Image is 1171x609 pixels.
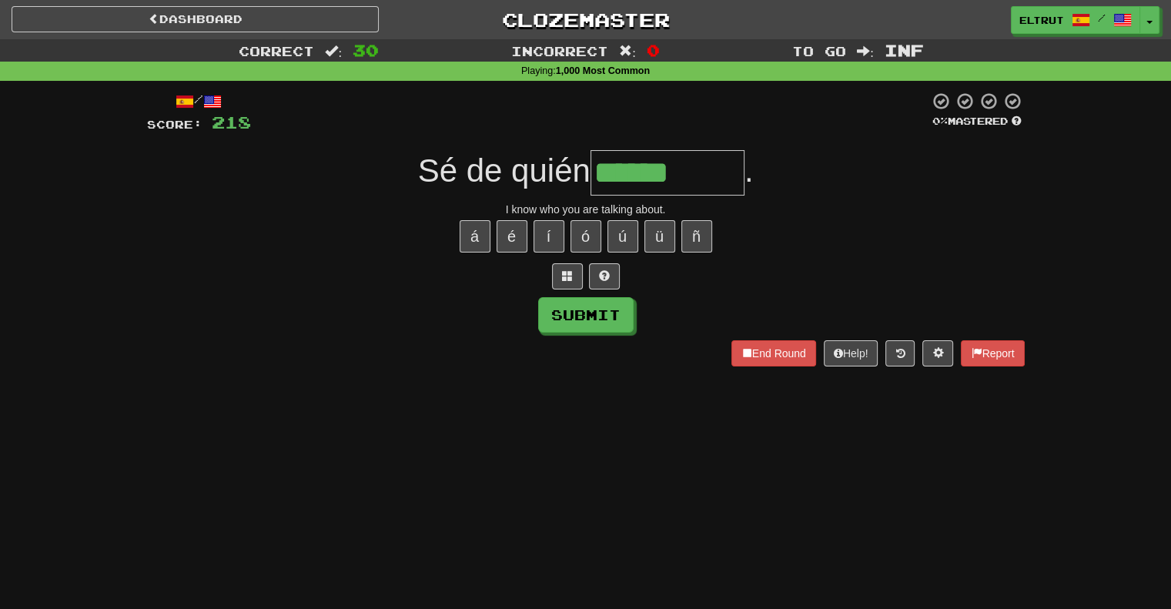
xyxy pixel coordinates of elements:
button: Switch sentence to multiple choice alt+p [552,263,583,289]
span: 218 [212,112,251,132]
div: / [147,92,251,111]
span: Incorrect [511,43,608,59]
span: Correct [239,43,314,59]
span: Inf [885,41,924,59]
button: á [460,220,490,253]
a: Clozemaster [402,6,769,33]
button: ó [570,220,601,253]
span: 0 % [932,115,948,127]
strong: 1,000 Most Common [556,65,650,76]
button: í [534,220,564,253]
span: eltrut [1019,13,1064,27]
button: ñ [681,220,712,253]
button: End Round [731,340,816,366]
span: : [857,45,874,58]
button: Help! [824,340,878,366]
span: 30 [353,41,379,59]
button: Single letter hint - you only get 1 per sentence and score half the points! alt+h [589,263,620,289]
span: 0 [647,41,660,59]
span: : [619,45,636,58]
div: I know who you are talking about. [147,202,1025,217]
span: Score: [147,118,202,131]
button: Round history (alt+y) [885,340,915,366]
button: ü [644,220,675,253]
button: ú [607,220,638,253]
span: . [744,152,754,189]
button: é [497,220,527,253]
span: / [1098,12,1106,23]
button: Report [961,340,1024,366]
button: Submit [538,297,634,333]
span: : [325,45,342,58]
div: Mastered [929,115,1025,129]
span: To go [792,43,846,59]
a: eltrut / [1011,6,1140,34]
span: Sé de quién [418,152,591,189]
a: Dashboard [12,6,379,32]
